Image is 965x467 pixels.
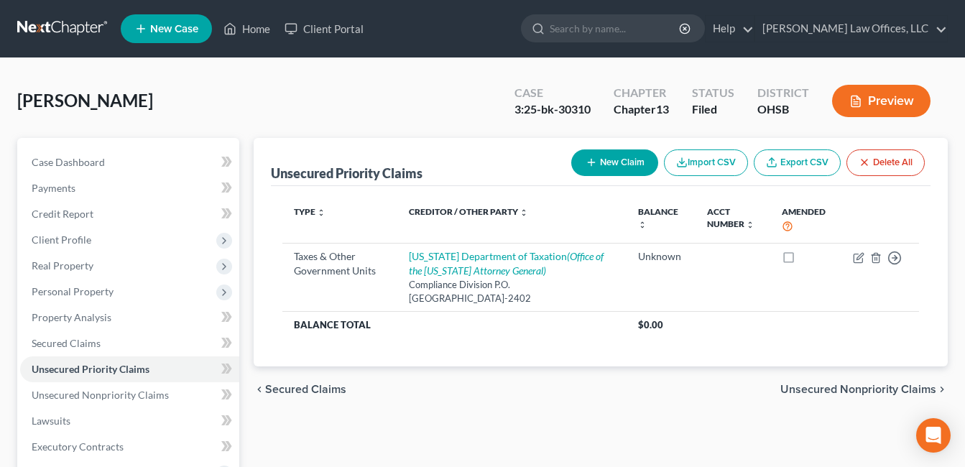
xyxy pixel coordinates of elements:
[638,206,678,229] a: Balance unfold_more
[32,208,93,220] span: Credit Report
[656,102,669,116] span: 13
[936,384,948,395] i: chevron_right
[20,356,239,382] a: Unsecured Priority Claims
[20,382,239,408] a: Unsecured Nonpriority Claims
[707,206,754,229] a: Acct Number unfold_more
[17,90,153,111] span: [PERSON_NAME]
[150,24,198,34] span: New Case
[254,384,265,395] i: chevron_left
[32,233,91,246] span: Client Profile
[638,319,663,330] span: $0.00
[780,384,936,395] span: Unsecured Nonpriority Claims
[520,208,528,217] i: unfold_more
[770,198,841,243] th: Amended
[32,415,70,427] span: Lawsuits
[638,249,684,264] div: Unknown
[254,384,346,395] button: chevron_left Secured Claims
[282,312,627,338] th: Balance Total
[32,285,114,297] span: Personal Property
[746,221,754,229] i: unfold_more
[846,149,925,176] button: Delete All
[20,149,239,175] a: Case Dashboard
[271,165,423,182] div: Unsecured Priority Claims
[550,15,681,42] input: Search by name...
[614,101,669,118] div: Chapter
[664,149,748,176] button: Import CSV
[20,434,239,460] a: Executory Contracts
[571,149,658,176] button: New Claim
[265,384,346,395] span: Secured Claims
[692,85,734,101] div: Status
[757,85,809,101] div: District
[20,330,239,356] a: Secured Claims
[409,250,604,277] a: [US_STATE] Department of Taxation(Office of the [US_STATE] Attorney General)
[216,16,277,42] a: Home
[20,408,239,434] a: Lawsuits
[277,16,371,42] a: Client Portal
[32,337,101,349] span: Secured Claims
[32,389,169,401] span: Unsecured Nonpriority Claims
[32,363,149,375] span: Unsecured Priority Claims
[514,85,591,101] div: Case
[832,85,931,117] button: Preview
[32,259,93,272] span: Real Property
[20,201,239,227] a: Credit Report
[409,206,528,217] a: Creditor / Other Party unfold_more
[32,440,124,453] span: Executory Contracts
[692,101,734,118] div: Filed
[20,305,239,330] a: Property Analysis
[32,156,105,168] span: Case Dashboard
[706,16,754,42] a: Help
[32,182,75,194] span: Payments
[317,208,325,217] i: unfold_more
[638,221,647,229] i: unfold_more
[755,16,947,42] a: [PERSON_NAME] Law Offices, LLC
[754,149,841,176] a: Export CSV
[20,175,239,201] a: Payments
[409,278,616,305] div: Compliance Division P.O. [GEOGRAPHIC_DATA]-2402
[294,206,325,217] a: Type unfold_more
[294,249,386,278] div: Taxes & Other Government Units
[614,85,669,101] div: Chapter
[780,384,948,395] button: Unsecured Nonpriority Claims chevron_right
[514,101,591,118] div: 3:25-bk-30310
[409,250,604,277] i: (Office of the [US_STATE] Attorney General)
[916,418,951,453] div: Open Intercom Messenger
[32,311,111,323] span: Property Analysis
[757,101,809,118] div: OHSB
